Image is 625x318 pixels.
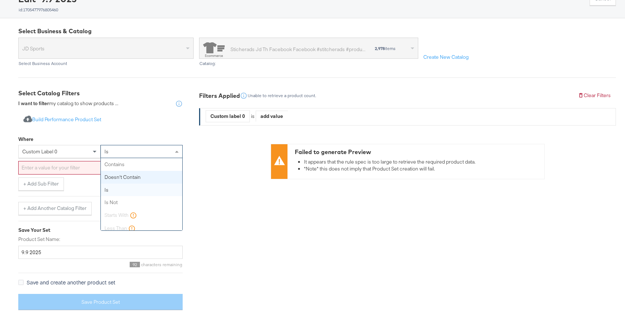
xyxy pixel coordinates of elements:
[250,113,256,120] div: is
[104,212,137,219] div: starts with
[18,100,49,107] strong: I want to filter
[104,161,126,168] div: contains
[22,42,184,55] span: JD Sports
[22,148,57,155] span: custom label 0
[304,165,541,172] li: *Note* this does not imply that Product Set creation will fail.
[18,246,183,259] input: Give your set a descriptive name
[18,7,145,12] div: id: 1705477976805460
[199,61,418,66] div: Catalog:
[18,113,106,127] button: Build Performance Product Set
[18,262,183,267] div: characters remaining
[256,111,287,122] div: add value
[18,89,183,97] div: Select Catalog Filters
[18,27,616,35] div: Select Business & Catalog
[18,202,92,215] button: + Add Another Catalog Filter
[104,199,119,206] div: is not
[101,158,182,171] div: contains
[104,148,108,155] span: is
[247,93,316,98] div: Unable to retrieve a product count.
[18,136,33,143] div: Where
[27,279,115,286] span: Save and create another product set
[18,236,183,243] label: Product Set Name:
[375,46,385,51] strong: 2,978
[304,158,541,165] li: It appears that the rule spec is too large to retrieve the required product data.
[101,196,182,209] div: is not
[130,262,140,267] span: 92
[104,187,110,194] div: is
[206,111,249,122] div: Custom label 0
[18,100,118,107] div: my catalog to show products ...
[295,148,541,156] div: Failed to generate Preview
[418,51,474,64] button: Create New Catalog
[101,184,182,196] div: is
[101,171,182,184] div: doesn't contain
[18,177,64,191] button: + Add Sub Filter
[18,227,183,234] div: Save Your Set
[18,161,183,175] input: Enter a value for your filter
[104,225,136,232] div: less than
[199,92,240,100] div: Filters Applied
[573,89,616,102] button: Clear Filters
[104,174,142,181] div: doesn't contain
[374,46,396,51] div: items
[230,46,367,53] div: Sticherads Jd Th Facebook Facebook #stitcherads #product-catalog #keep
[18,61,194,66] div: Select Business Account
